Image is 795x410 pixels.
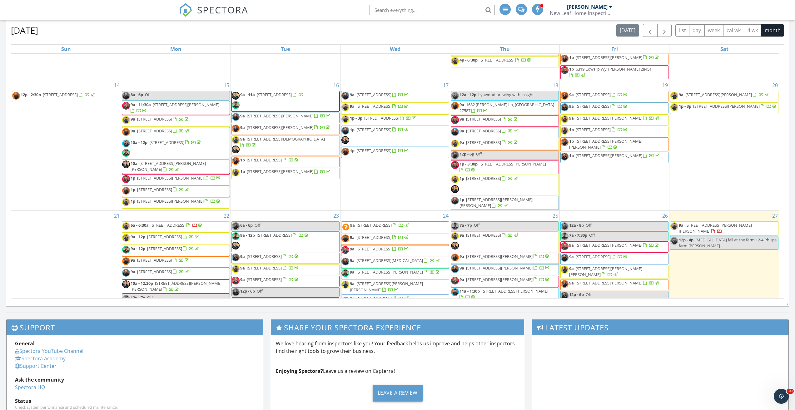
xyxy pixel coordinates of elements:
[232,125,240,132] img: img_1714.jpeg
[131,128,190,134] a: 9a [STREET_ADDRESS]
[460,140,519,145] a: 9a [STREET_ADDRESS]
[255,222,261,228] span: Off
[451,185,459,193] img: newleaf202106.jpg
[560,114,668,126] a: 9a [STREET_ADDRESS][PERSON_NAME]
[576,115,642,121] span: [STREET_ADDRESS][PERSON_NAME]
[370,4,494,16] input: Search everything...
[460,128,519,134] a: 9a [STREET_ADDRESS]
[232,136,240,144] img: img_20250328_184107.jpg
[460,161,546,173] a: 1p - 3:30p [STREET_ADDRESS][PERSON_NAME]
[179,3,193,17] img: The Best Home Inspection Software - Spectora
[137,175,204,181] span: [STREET_ADDRESS][PERSON_NAME]
[723,24,744,37] button: cal wk
[122,234,130,242] img: img_20250328_184107.jpg
[466,128,501,134] span: [STREET_ADDRESS]
[670,102,778,114] a: 1p - 3p [STREET_ADDRESS][PERSON_NAME]
[670,221,778,235] a: 9a [STREET_ADDRESS][PERSON_NAME][PERSON_NAME]
[551,211,559,221] a: Go to September 25, 2025
[561,66,569,74] img: img_1705.jpeg
[451,160,559,174] a: 1p - 3:30p [STREET_ADDRESS][PERSON_NAME]
[576,66,652,72] span: 6319 Cowslip Wy, [PERSON_NAME] 28451
[341,126,449,146] a: 1p [STREET_ADDRESS]
[145,92,151,97] span: Off
[131,175,135,181] span: 1p
[460,161,478,167] span: 1p - 3:30p
[341,221,449,233] a: 9a [STREET_ADDRESS]
[131,161,206,172] a: 10a [STREET_ADDRESS][PERSON_NAME][PERSON_NAME]
[231,91,340,111] a: 9a - 11a [STREET_ADDRESS]
[122,149,130,157] img: nick.jpeg
[151,222,186,228] span: [STREET_ADDRESS]
[257,232,292,238] span: [STREET_ADDRESS]
[561,115,569,123] img: img_20250328_184107.jpg
[350,115,362,121] span: 1p - 3p
[131,116,190,122] a: 9a [STREET_ADDRESS]
[131,161,206,172] span: [STREET_ADDRESS][PERSON_NAME][PERSON_NAME]
[356,92,391,97] span: [STREET_ADDRESS]
[460,102,554,113] a: 9a 1682 [PERSON_NAME] Ln, [GEOGRAPHIC_DATA] 27587
[231,112,340,123] a: 9a [STREET_ADDRESS][PERSON_NAME]
[122,198,130,206] img: img_20250328_184107.jpg
[232,113,240,121] img: img_1716.jpeg
[341,136,349,144] img: newleaf202106.jpg
[460,92,476,97] span: 12a - 12p
[131,222,203,228] a: 6a - 6:30a [STREET_ADDRESS]
[231,80,340,211] td: Go to September 16, 2025
[240,92,304,97] a: 9a - 11a [STREET_ADDRESS]
[569,103,629,109] a: 9a [STREET_ADDRESS]
[340,80,450,211] td: Go to September 17, 2025
[561,153,569,161] img: img_1716.jpeg
[122,115,230,126] a: 9a [STREET_ADDRESS]
[43,92,78,97] span: [STREET_ADDRESS]
[122,140,130,147] img: img_1719.jpeg
[131,234,145,240] span: 9a - 12p
[670,92,678,100] img: img_20250328_184107.jpg
[569,222,584,228] span: 12a - 8p
[451,151,459,159] img: img_1714.jpeg
[451,101,559,115] a: 9a 1682 [PERSON_NAME] Ln, [GEOGRAPHIC_DATA] 27587
[719,45,730,53] a: Saturday
[240,222,253,228] span: 6a - 6p
[569,66,574,72] span: 1p
[122,222,130,230] img: img_20250328_184107.jpg
[131,198,221,204] a: 1p [STREET_ADDRESS][PERSON_NAME]
[332,211,340,221] a: Go to September 23, 2025
[569,103,574,109] span: 9a
[232,146,240,153] img: newleaf202106.jpg
[12,91,120,102] a: 12p - 2:30p [STREET_ADDRESS]
[131,222,149,228] span: 6a - 6:30a
[231,124,340,135] a: 9a [STREET_ADDRESS][PERSON_NAME]
[679,222,752,234] a: 9a [STREET_ADDRESS][PERSON_NAME][PERSON_NAME]
[122,197,230,209] a: 1p [STREET_ADDRESS][PERSON_NAME]
[122,101,230,115] a: 9a - 11:30a [STREET_ADDRESS][PERSON_NAME]
[460,102,464,107] span: 9a
[340,211,450,374] td: Go to September 24, 2025
[586,222,592,228] span: Off
[12,92,20,100] img: img_1714.jpeg
[451,222,459,230] img: nick.jpeg
[247,125,313,130] span: [STREET_ADDRESS][PERSON_NAME]
[561,232,569,240] img: nick.jpeg
[350,115,417,121] a: 1p - 3p [STREET_ADDRESS]
[561,138,569,146] img: img_1714.jpeg
[451,140,459,147] img: img_20250328_184107.jpg
[137,198,204,204] span: [STREET_ADDRESS][PERSON_NAME]
[122,139,230,159] a: 10a - 12p [STREET_ADDRESS]
[569,92,574,97] span: 9a
[350,148,355,153] span: 1p
[350,222,410,228] a: 9a [STREET_ADDRESS]
[550,10,612,16] div: New Leaf Home Inspections
[704,24,723,37] button: week
[569,127,574,132] span: 1p
[560,91,668,102] a: 9a [STREET_ADDRESS]
[551,80,559,90] a: Go to September 18, 2025
[122,221,230,233] a: 6a - 6:30a [STREET_ADDRESS]
[560,102,668,114] a: 9a [STREET_ADDRESS]
[771,80,779,90] a: Go to September 20, 2025
[569,138,574,144] span: 1p
[350,127,409,132] a: 1p [STREET_ADDRESS]
[122,102,130,110] img: img_1705.jpeg
[679,222,752,234] span: [STREET_ADDRESS][PERSON_NAME][PERSON_NAME]
[460,232,464,238] span: 9a
[460,197,464,202] span: 1p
